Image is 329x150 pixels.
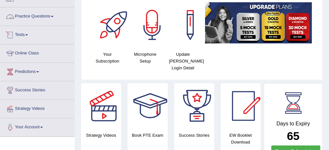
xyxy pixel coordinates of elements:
h4: Microphone Setup [129,51,161,64]
a: Success Stories [0,81,74,98]
a: Your Account [0,118,74,134]
h4: Days to Expiry [271,121,315,127]
h4: Book PTE Exam [128,132,167,139]
h4: Your Subscription [92,51,123,64]
a: Online Class [0,44,74,61]
a: Tests [0,26,74,42]
b: 65 [287,130,299,142]
h4: Strategy Videos [81,132,121,139]
h4: EW Booklet Download [221,132,261,145]
h4: Update [PERSON_NAME] Login Detail [167,51,199,71]
h4: Success Stories [174,132,214,139]
a: Practice Questions [0,7,74,24]
a: Strategy Videos [0,100,74,116]
a: Predictions [0,63,74,79]
img: small5.jpg [205,2,312,43]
